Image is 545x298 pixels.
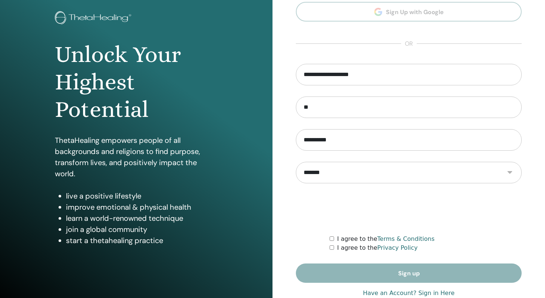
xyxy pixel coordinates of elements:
[66,202,218,213] li: improve emotional & physical health
[401,39,417,48] span: or
[353,194,465,223] iframe: reCAPTCHA
[66,190,218,202] li: live a positive lifestyle
[66,235,218,246] li: start a thetahealing practice
[55,135,218,179] p: ThetaHealing empowers people of all backgrounds and religions to find purpose, transform lives, a...
[55,41,218,124] h1: Unlock Your Highest Potential
[337,243,417,252] label: I agree to the
[66,224,218,235] li: join a global community
[377,244,418,251] a: Privacy Policy
[363,289,455,298] a: Have an Account? Sign in Here
[377,235,435,242] a: Terms & Conditions
[337,235,435,243] label: I agree to the
[66,213,218,224] li: learn a world-renowned technique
